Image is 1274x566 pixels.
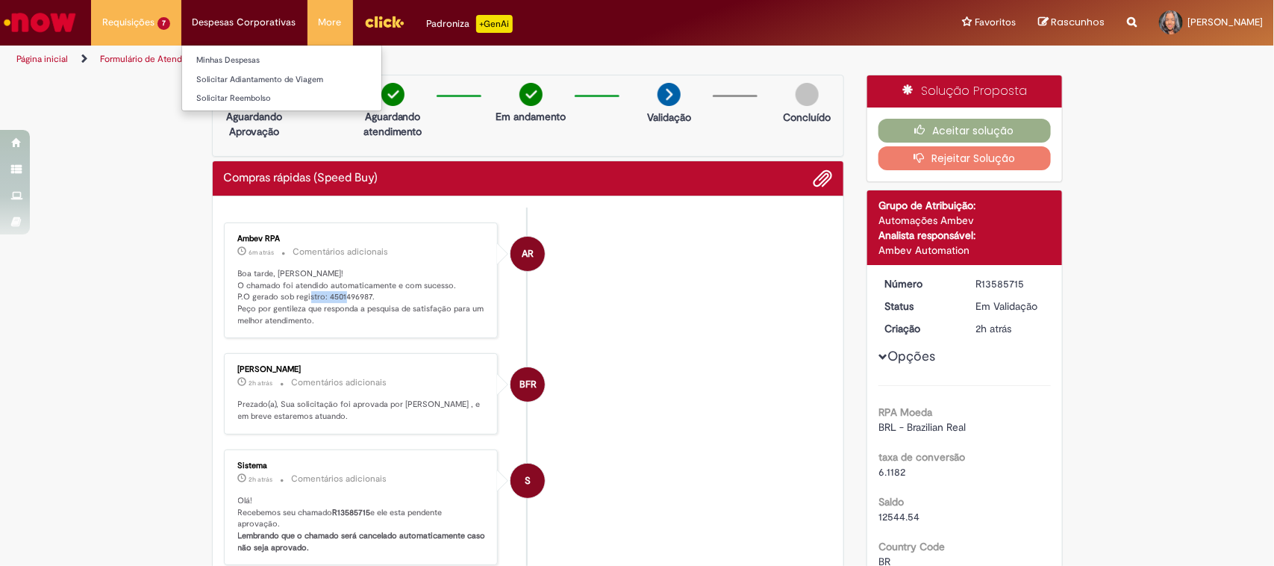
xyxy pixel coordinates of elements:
img: ServiceNow [1,7,78,37]
span: 6.1182 [878,465,905,479]
img: check-circle-green.png [519,83,543,106]
b: RPA Moeda [878,405,932,419]
b: Country Code [878,540,945,553]
a: Solicitar Reembolso [182,90,381,107]
span: Favoritos [975,15,1016,30]
div: Padroniza [427,15,513,33]
b: Lembrando que o chamado será cancelado automaticamente caso não seja aprovado. [238,530,488,553]
span: 2h atrás [976,322,1012,335]
p: Em andamento [496,109,566,124]
p: Prezado(a), Sua solicitação foi aprovada por [PERSON_NAME] , e em breve estaremos atuando. [238,399,487,422]
a: Rascunhos [1038,16,1105,30]
img: img-circle-grey.png [796,83,819,106]
p: +GenAi [476,15,513,33]
button: Rejeitar Solução [878,146,1051,170]
div: Analista responsável: [878,228,1051,243]
dt: Criação [873,321,965,336]
p: Aguardando atendimento [357,109,429,139]
span: 2h atrás [249,379,273,388]
div: Bruno Fernandes Ruiz [510,367,545,402]
time: 01/10/2025 12:14:32 [249,475,273,484]
span: Requisições [102,15,154,30]
div: R13585715 [976,276,1046,291]
div: Ambev RPA [238,234,487,243]
small: Comentários adicionais [292,376,387,389]
div: Em Validação [976,299,1046,314]
small: Comentários adicionais [293,246,389,258]
span: 7 [157,17,170,30]
span: Rascunhos [1051,15,1105,29]
time: 01/10/2025 12:14:20 [976,322,1012,335]
b: taxa de conversão [878,450,965,464]
time: 01/10/2025 12:34:44 [249,379,273,388]
p: Validação [647,110,691,125]
dt: Número [873,276,965,291]
b: Saldo [878,495,904,509]
time: 01/10/2025 14:07:14 [249,248,275,257]
a: Solicitar Adiantamento de Viagem [182,72,381,88]
span: 6m atrás [249,248,275,257]
span: Despesas Corporativas [193,15,296,30]
button: Aceitar solução [878,119,1051,143]
p: Aguardando Aprovação [219,109,291,139]
img: click_logo_yellow_360x200.png [364,10,405,33]
div: Automações Ambev [878,213,1051,228]
span: BRL - Brazilian Real [878,420,966,434]
button: Adicionar anexos [813,169,832,188]
img: arrow-next.png [658,83,681,106]
dt: Status [873,299,965,314]
a: Página inicial [16,53,68,65]
span: More [319,15,342,30]
b: R13585715 [333,507,371,518]
a: Formulário de Atendimento [100,53,210,65]
h2: Compras rápidas (Speed Buy) Histórico de tíquete [224,172,378,185]
a: Minhas Despesas [182,52,381,69]
img: check-circle-green.png [381,83,405,106]
small: Comentários adicionais [292,473,387,485]
div: 01/10/2025 12:14:20 [976,321,1046,336]
p: Boa tarde, [PERSON_NAME]! O chamado foi atendido automaticamente e com sucesso. P.O gerado sob re... [238,268,487,327]
span: AR [522,236,534,272]
span: S [525,463,531,499]
p: Concluído [783,110,831,125]
p: Olá! Recebemos seu chamado e ele esta pendente aprovação. [238,495,487,554]
ul: Trilhas de página [11,46,838,73]
div: Ambev Automation [878,243,1051,258]
div: Grupo de Atribuição: [878,198,1051,213]
span: BFR [519,367,537,402]
div: Sistema [238,461,487,470]
div: System [510,464,545,498]
div: Ambev RPA [510,237,545,271]
div: [PERSON_NAME] [238,365,487,374]
span: [PERSON_NAME] [1187,16,1263,28]
span: 12544.54 [878,510,919,523]
div: Solução Proposta [867,75,1062,108]
span: 2h atrás [249,475,273,484]
ul: Despesas Corporativas [181,45,382,111]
